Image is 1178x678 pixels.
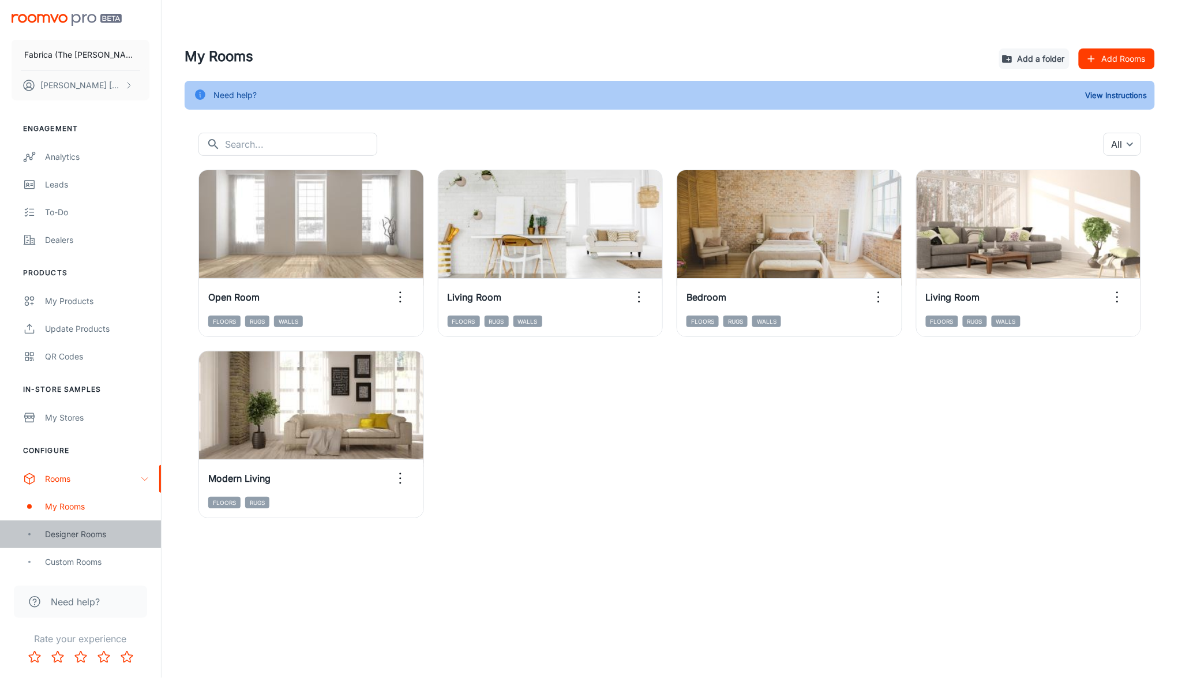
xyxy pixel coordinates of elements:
[208,471,271,485] h6: Modern Living
[45,556,149,568] div: Custom Rooms
[45,528,149,541] div: Designer Rooms
[245,316,269,327] span: Rugs
[999,48,1070,69] button: Add a folder
[45,151,149,163] div: Analytics
[208,497,241,508] span: Floors
[225,133,377,156] input: Search...
[448,290,502,304] h6: Living Room
[213,84,257,106] div: Need help?
[45,206,149,219] div: To-do
[274,316,303,327] span: Walls
[40,79,122,92] p: [PERSON_NAME] [PERSON_NAME]
[12,70,149,100] button: [PERSON_NAME] [PERSON_NAME]
[723,316,748,327] span: Rugs
[1083,87,1150,104] button: View Instructions
[963,316,987,327] span: Rugs
[1104,133,1141,156] div: All
[752,316,781,327] span: Walls
[926,316,958,327] span: Floors
[24,48,137,61] p: Fabrica (The [PERSON_NAME] Group)
[12,40,149,70] button: Fabrica (The [PERSON_NAME] Group)
[45,295,149,308] div: My Products
[208,290,260,304] h6: Open Room
[185,46,990,67] h4: My Rooms
[45,234,149,246] div: Dealers
[12,14,122,26] img: Roomvo PRO Beta
[45,500,149,513] div: My Rooms
[45,411,149,424] div: My Stores
[45,473,140,485] div: Rooms
[513,316,542,327] span: Walls
[45,350,149,363] div: QR Codes
[992,316,1021,327] span: Walls
[686,290,726,304] h6: Bedroom
[686,316,719,327] span: Floors
[245,497,269,508] span: Rugs
[448,316,480,327] span: Floors
[208,316,241,327] span: Floors
[485,316,509,327] span: Rugs
[1079,48,1155,69] button: Add Rooms
[45,323,149,335] div: Update Products
[45,178,149,191] div: Leads
[926,290,980,304] h6: Living Room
